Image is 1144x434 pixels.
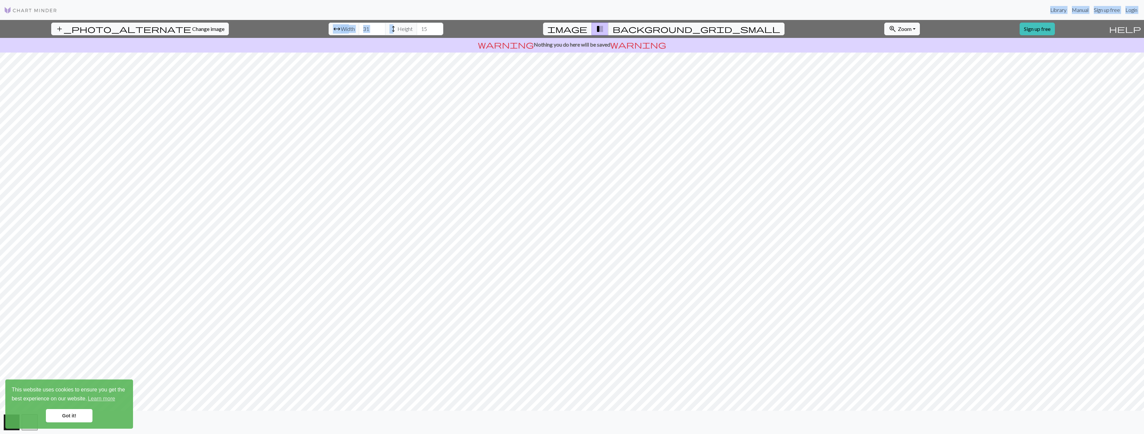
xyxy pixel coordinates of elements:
[884,23,920,35] button: Zoom
[333,24,341,34] span: arrow_range
[1048,3,1069,17] a: Library
[1123,3,1140,17] a: Login
[889,24,897,34] span: zoom_in
[56,24,191,34] span: add_photo_alternate
[1069,3,1091,17] a: Manual
[192,26,224,32] span: Change image
[389,24,397,34] span: height
[1106,20,1144,38] button: Help
[12,386,127,404] span: This website uses cookies to ensure you get the best experience on our website.
[596,24,604,34] span: transition_fade
[1020,23,1055,35] a: Sign up free
[46,409,92,422] a: dismiss cookie message
[4,6,57,14] img: Logo
[51,23,229,35] button: Change image
[610,40,666,49] span: warning
[1109,24,1141,34] span: help
[3,41,1141,49] p: Nothing you do here will be saved
[1091,3,1123,17] a: Sign up free
[341,25,355,33] span: Width
[397,25,413,33] span: Height
[5,379,133,429] div: cookieconsent
[87,394,116,404] a: learn more about cookies
[613,24,780,34] span: background_grid_small
[478,40,534,49] span: warning
[898,26,912,32] span: Zoom
[547,24,587,34] span: image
